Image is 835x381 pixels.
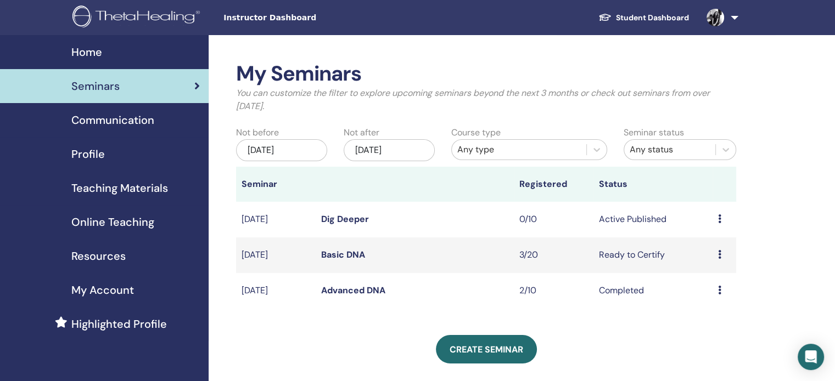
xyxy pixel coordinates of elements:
[71,112,154,128] span: Communication
[71,180,168,196] span: Teaching Materials
[514,202,593,237] td: 0/10
[593,273,713,309] td: Completed
[71,78,120,94] span: Seminars
[630,143,710,156] div: Any status
[236,126,279,139] label: Not before
[236,139,327,161] div: [DATE]
[593,167,713,202] th: Status
[593,202,713,237] td: Active Published
[321,285,385,296] a: Advanced DNA
[236,237,316,273] td: [DATE]
[71,248,126,264] span: Resources
[624,126,684,139] label: Seminar status
[457,143,581,156] div: Any type
[236,273,316,309] td: [DATE]
[71,282,134,298] span: My Account
[514,237,593,273] td: 3/20
[223,12,388,24] span: Instructor Dashboard
[514,167,593,202] th: Registered
[450,344,523,355] span: Create seminar
[236,167,316,202] th: Seminar
[321,213,369,225] a: Dig Deeper
[598,13,612,22] img: graduation-cap-white.svg
[71,44,102,60] span: Home
[71,316,167,332] span: Highlighted Profile
[72,5,204,30] img: logo.png
[451,126,501,139] label: Course type
[321,249,365,260] a: Basic DNA
[344,126,379,139] label: Not after
[71,214,154,230] span: Online Teaching
[798,344,824,370] div: Open Intercom Messenger
[344,139,435,161] div: [DATE]
[707,9,724,26] img: default.jpg
[590,8,698,28] a: Student Dashboard
[514,273,593,309] td: 2/10
[236,61,736,87] h2: My Seminars
[593,237,713,273] td: Ready to Certify
[436,335,537,363] a: Create seminar
[236,87,736,113] p: You can customize the filter to explore upcoming seminars beyond the next 3 months or check out s...
[236,202,316,237] td: [DATE]
[71,146,105,162] span: Profile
